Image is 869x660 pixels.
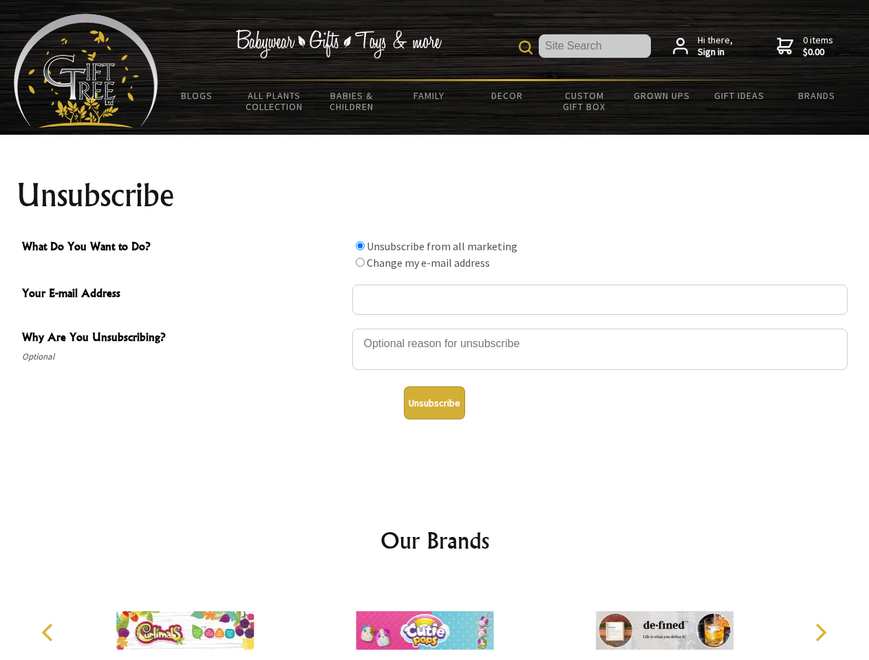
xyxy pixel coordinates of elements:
a: BLOGS [158,81,236,110]
span: Hi there, [698,34,733,58]
img: Babywear - Gifts - Toys & more [235,30,442,58]
button: Next [805,617,835,648]
a: All Plants Collection [236,81,314,121]
img: Babyware - Gifts - Toys and more... [14,14,158,128]
input: Site Search [539,34,651,58]
span: 0 items [803,34,833,58]
strong: Sign in [698,46,733,58]
a: 0 items$0.00 [777,34,833,58]
a: Brands [778,81,856,110]
a: Decor [468,81,546,110]
label: Change my e-mail address [367,256,490,269]
span: Your E-mail Address [22,285,345,305]
span: Why Are You Unsubscribing? [22,329,345,349]
span: Optional [22,349,345,365]
a: Custom Gift Box [546,81,623,121]
a: Gift Ideas [700,81,778,110]
button: Unsubscribe [404,386,465,419]
h2: Our Brands [28,524,842,557]
img: product search [519,41,533,54]
button: Previous [34,617,65,648]
a: Hi there,Sign in [673,34,733,58]
input: What Do You Want to Do? [356,258,365,267]
a: Family [391,81,469,110]
strong: $0.00 [803,46,833,58]
a: Babies & Children [313,81,391,121]
input: Your E-mail Address [352,285,848,315]
h1: Unsubscribe [17,179,853,212]
span: What Do You Want to Do? [22,238,345,258]
input: What Do You Want to Do? [356,241,365,250]
label: Unsubscribe from all marketing [367,239,517,253]
textarea: Why Are You Unsubscribing? [352,329,848,370]
a: Grown Ups [623,81,700,110]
